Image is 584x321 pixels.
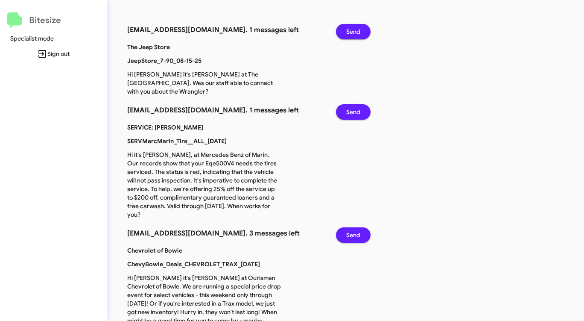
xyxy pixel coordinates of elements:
[127,247,182,254] b: Chevrolet of Bowie
[127,104,323,116] h3: [EMAIL_ADDRESS][DOMAIN_NAME]. 1 messages left
[127,43,170,51] b: The Jeep Store
[121,70,288,96] p: Hi [PERSON_NAME] it's [PERSON_NAME] at The [GEOGRAPHIC_DATA]. Was our staff able to connect with ...
[346,227,360,243] span: Send
[336,24,371,39] button: Send
[346,24,360,39] span: Send
[336,227,371,243] button: Send
[127,124,203,131] b: SERVICE: [PERSON_NAME]
[336,104,371,120] button: Send
[7,12,61,29] a: Bitesize
[127,24,323,36] h3: [EMAIL_ADDRESS][DOMAIN_NAME]. 1 messages left
[127,260,260,268] b: ChevyBowie_Deals_CHEVROLET_TRAX_[DATE]
[127,57,201,65] b: JeepStore_7-90_08-15-25
[127,227,323,239] h3: [EMAIL_ADDRESS][DOMAIN_NAME]. 3 messages left
[346,104,360,120] span: Send
[127,137,227,145] b: SERVMercMarin_Tire__ALL_[DATE]
[121,150,288,219] p: Hi it's [PERSON_NAME], at Mercedes Benz of Marin. Our records show that your Eqe500V4 needs the t...
[7,46,100,62] span: Sign out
